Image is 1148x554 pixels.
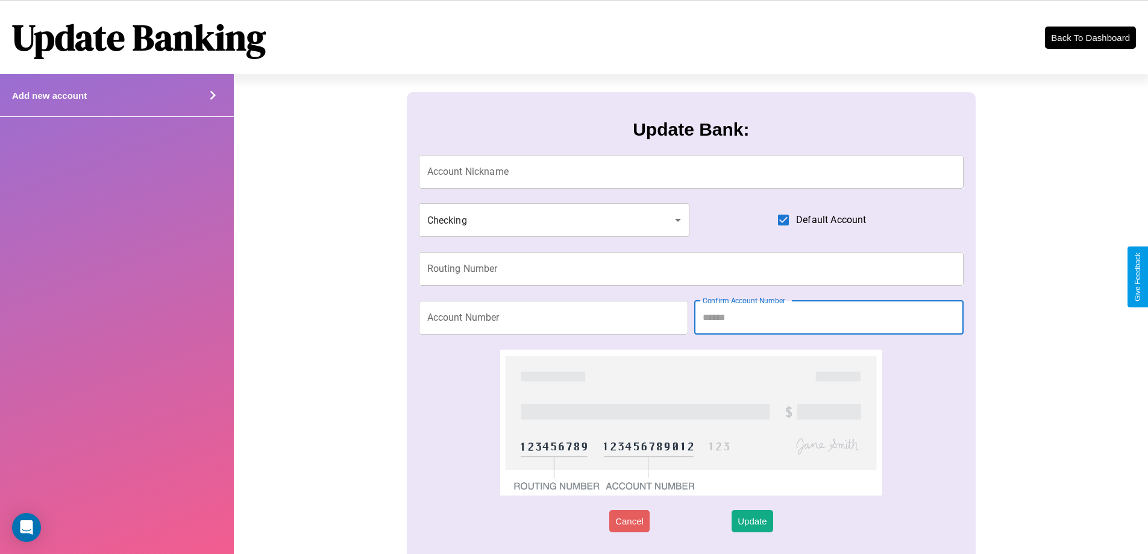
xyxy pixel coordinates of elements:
[12,513,41,542] div: Open Intercom Messenger
[12,13,266,62] h1: Update Banking
[500,350,882,496] img: check
[12,90,87,101] h4: Add new account
[609,510,650,532] button: Cancel
[796,213,866,227] span: Default Account
[732,510,773,532] button: Update
[419,203,690,237] div: Checking
[1134,253,1142,301] div: Give Feedback
[703,295,785,306] label: Confirm Account Number
[633,119,749,140] h3: Update Bank:
[1045,27,1136,49] button: Back To Dashboard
